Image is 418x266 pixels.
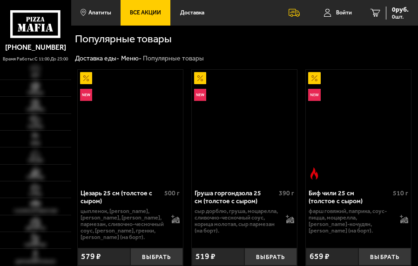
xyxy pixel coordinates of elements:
div: Популярные товары [143,54,204,63]
img: Острое блюдо [308,167,320,180]
a: АкционныйНовинкаГруша горгондзола 25 см (толстое с сыром) [192,70,297,182]
button: Выбрать [358,248,411,266]
div: Биф чили 25 см (толстое с сыром) [309,190,390,206]
span: Доставка [180,10,204,15]
img: Акционный [194,72,206,84]
p: фарш говяжий, паприка, соус-пицца, моцарелла, [PERSON_NAME]-кочудян, [PERSON_NAME] (на борт). [309,208,395,234]
span: Апатиты [88,10,111,15]
img: Новинка [80,89,92,101]
span: Все Акции [130,10,161,15]
p: цыпленок, [PERSON_NAME], [PERSON_NAME], [PERSON_NAME], пармезан, сливочно-чесночный соус, [PERSON... [81,208,167,240]
span: 0 руб. [392,7,409,13]
span: Войти [336,10,352,15]
span: 519 ₽ [196,253,216,261]
span: 659 ₽ [310,253,330,261]
h1: Популярные товары [75,34,210,45]
button: Выбрать [244,248,297,266]
img: Акционный [308,72,320,84]
div: Груша горгондзола 25 см (толстое с сыром) [195,190,276,206]
span: 500 г [164,189,180,197]
a: Доставка еды- [75,54,119,62]
div: Цезарь 25 см (толстое с сыром) [81,190,162,206]
span: 0 шт. [392,14,409,20]
img: Новинка [308,89,320,101]
span: 579 ₽ [81,253,101,261]
a: АкционныйНовинкаОстрое блюдоБиф чили 25 см (толстое с сыром) [306,70,411,182]
p: сыр дорблю, груша, моцарелла, сливочно-чесночный соус, корица молотая, сыр пармезан (на борт). [195,208,281,234]
span: 510 г [393,189,408,197]
img: Акционный [80,72,92,84]
a: Меню- [121,54,142,62]
img: Новинка [194,89,206,101]
span: 390 г [279,189,294,197]
button: Выбрать [130,248,183,266]
a: АкционныйНовинкаЦезарь 25 см (толстое с сыром) [78,70,183,182]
